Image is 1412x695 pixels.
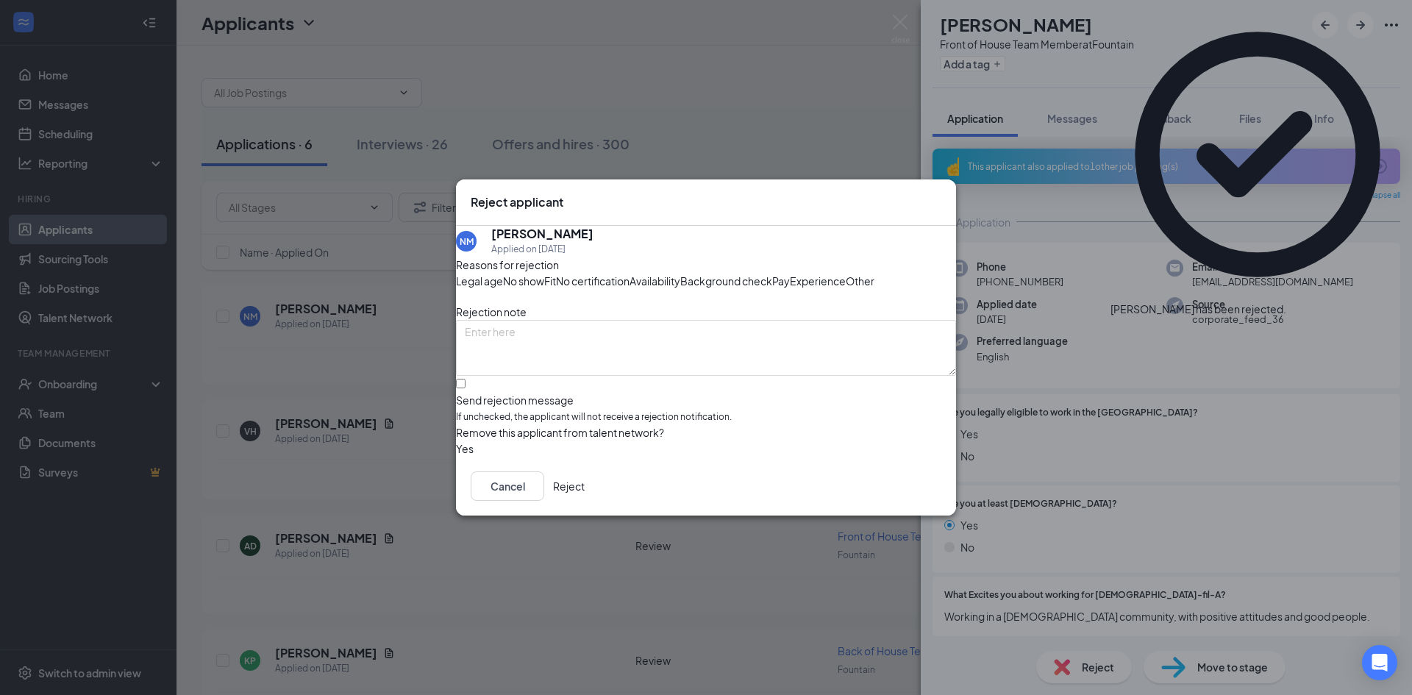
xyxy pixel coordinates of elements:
svg: CheckmarkCircle [1110,7,1405,302]
div: NM [460,235,474,248]
div: Applied on [DATE] [491,242,593,257]
span: No show [503,273,544,289]
span: Availability [630,273,680,289]
span: Rejection note [456,305,527,318]
div: Send rejection message [456,393,956,407]
span: Fit [544,273,556,289]
span: Experience [790,273,846,289]
div: Open Intercom Messenger [1362,645,1397,680]
span: Pay [772,273,790,289]
span: Background check [680,273,772,289]
h5: [PERSON_NAME] [491,226,593,242]
span: Legal age [456,273,503,289]
span: Yes [456,441,474,457]
span: Other [846,273,874,289]
span: Remove this applicant from talent network? [456,426,664,439]
button: Reject [553,471,585,501]
h3: Reject applicant [471,194,563,210]
button: Cancel [471,471,544,501]
div: [PERSON_NAME] has been rejected. [1110,302,1286,317]
span: No certification [556,273,630,289]
span: If unchecked, the applicant will not receive a rejection notification. [456,410,956,424]
span: Reasons for rejection [456,258,559,271]
input: Send rejection messageIf unchecked, the applicant will not receive a rejection notification. [456,379,466,388]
